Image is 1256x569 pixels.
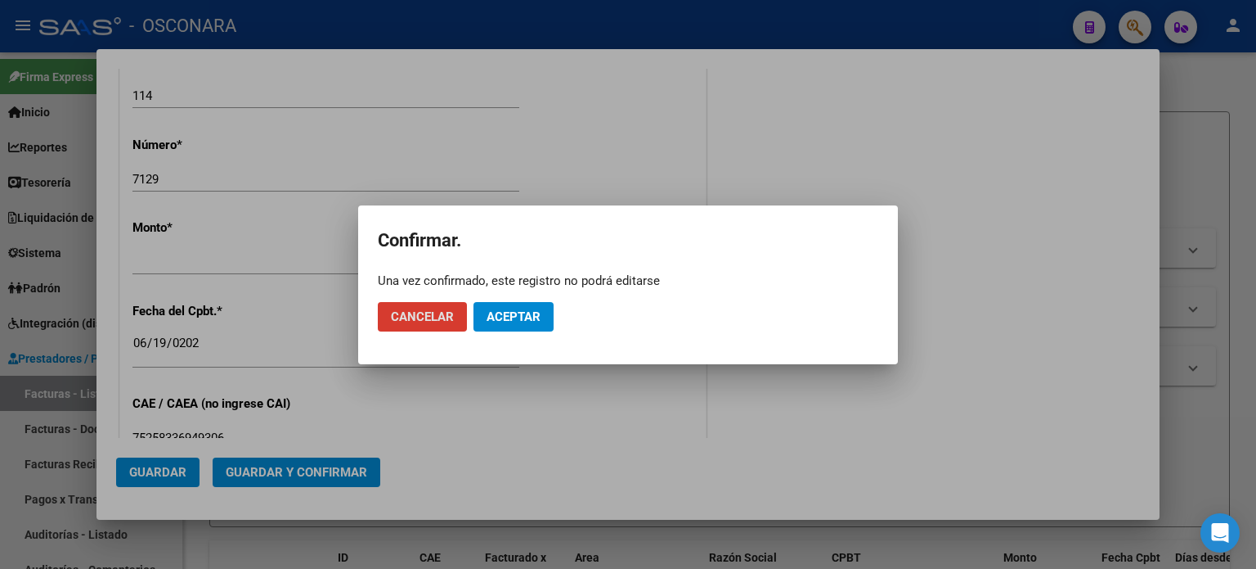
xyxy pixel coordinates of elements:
div: Open Intercom Messenger [1200,513,1240,553]
span: Aceptar [487,309,541,324]
div: Una vez confirmado, este registro no podrá editarse [378,273,878,289]
button: Aceptar [473,302,554,332]
button: Cancelar [378,302,467,332]
h2: Confirmar. [378,225,878,256]
span: Cancelar [391,309,454,324]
